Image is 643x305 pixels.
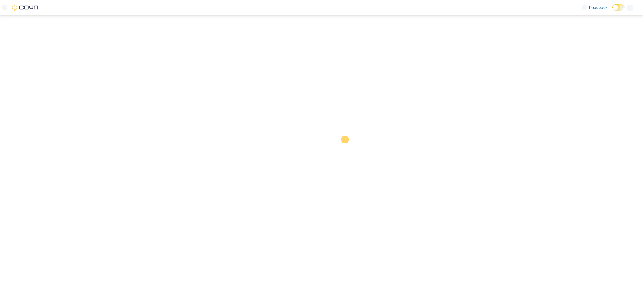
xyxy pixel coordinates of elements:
input: Dark Mode [612,4,625,11]
a: Feedback [579,2,610,14]
span: Feedback [589,5,607,11]
img: Cova [12,5,39,11]
img: cova-loader [322,131,367,176]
